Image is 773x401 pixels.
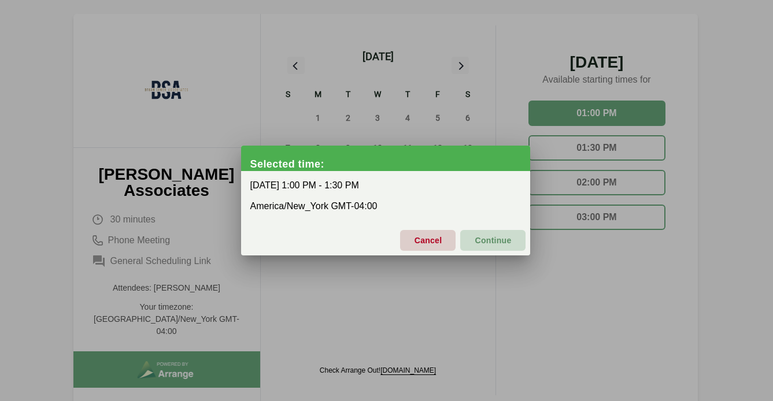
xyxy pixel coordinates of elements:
[474,228,511,253] span: Continue
[414,228,442,253] span: Cancel
[250,158,530,170] div: Selected time:
[241,171,530,221] div: [DATE] 1:00 PM - 1:30 PM America/New_York GMT-04:00
[460,230,525,251] button: Continue
[400,230,456,251] button: Cancel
